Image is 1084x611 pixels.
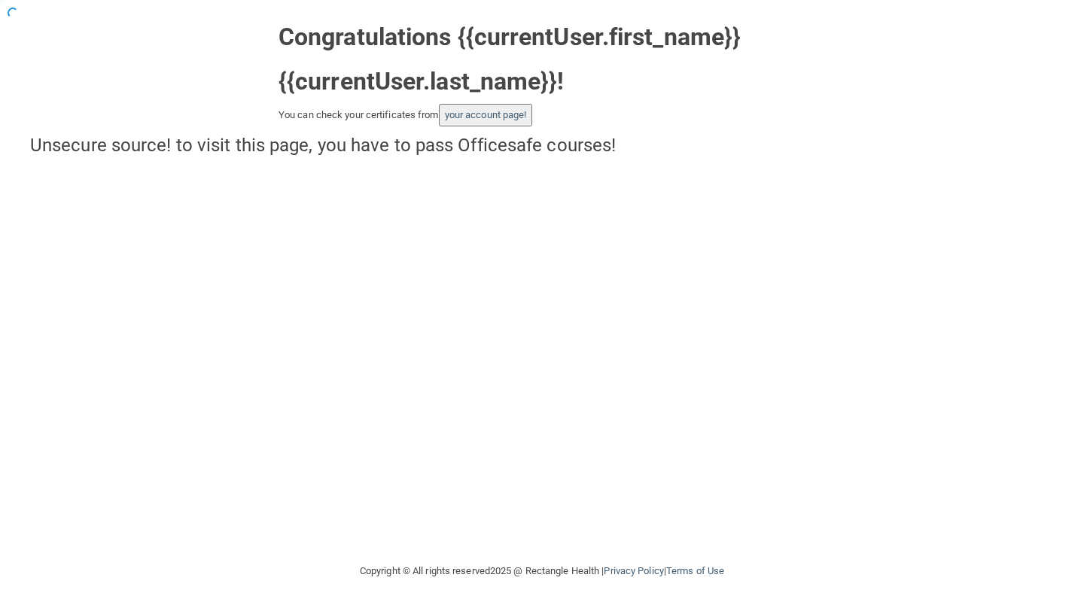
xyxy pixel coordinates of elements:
[604,565,663,576] a: Privacy Policy
[445,109,527,120] a: your account page!
[267,547,817,595] div: Copyright © All rights reserved 2025 @ Rectangle Health | |
[279,23,741,96] strong: Congratulations {{currentUser.first_name}} {{currentUser.last_name}}!
[30,135,1054,155] h4: Unsecure source! to visit this page, you have to pass Officesafe courses!
[666,565,724,576] a: Terms of Use
[279,104,805,126] div: You can check your certificates from
[439,104,533,126] button: your account page!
